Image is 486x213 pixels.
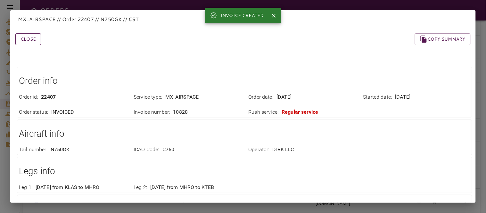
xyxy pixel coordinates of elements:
[150,184,214,191] p: [DATE] from MHRO to KTEB
[173,109,188,116] p: 10828
[51,109,74,116] p: INVOICED
[282,109,318,116] p: Regular service
[415,33,471,45] button: Copy summary
[249,109,279,116] p: Rush service :
[134,184,147,191] p: Leg 2 :
[15,33,41,45] button: Close
[19,127,470,140] h1: Aircraft info
[41,94,56,101] p: 22407
[162,146,175,153] p: C750
[18,15,468,23] p: MX_AIRSPACE // Order 22407 // N750GK // CST
[134,146,159,153] p: ICAO Code :
[134,109,170,116] p: Invoice number :
[269,11,279,20] button: Close
[19,94,38,101] p: Order id :
[221,10,264,21] div: INVOICE CREATED
[19,109,48,116] p: Order status :
[273,146,294,153] p: DIRK LLC
[276,94,292,101] p: [DATE]
[19,184,32,191] p: Leg 1 :
[249,146,269,153] p: Operator :
[363,94,392,101] p: Started date :
[249,94,274,101] p: Order date :
[134,94,162,101] p: Service type :
[165,94,199,101] p: MX_AIRSPACE
[19,146,47,153] p: Tail number :
[19,75,470,87] h1: Order info
[395,94,411,101] p: [DATE]
[51,146,70,153] p: N750GK
[36,184,100,191] p: [DATE] from KLAS to MHRO
[19,165,470,178] h1: Legs info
